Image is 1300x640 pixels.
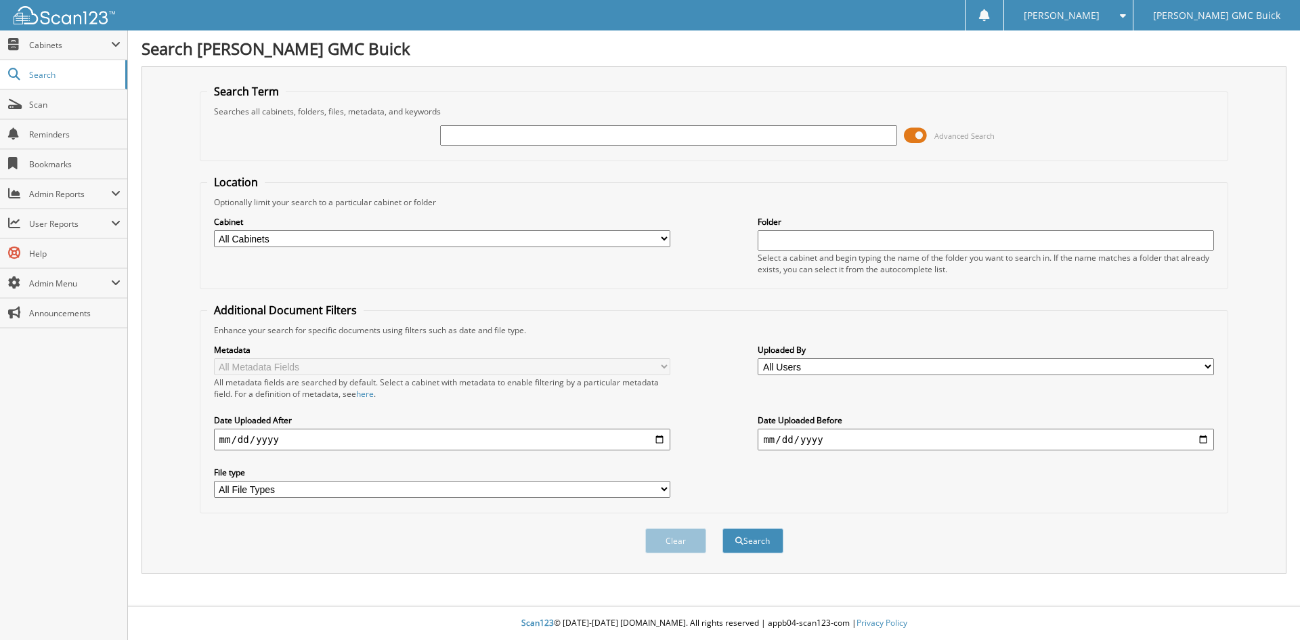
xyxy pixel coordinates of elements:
[214,377,670,400] div: All metadata fields are searched by default. Select a cabinet with metadata to enable filtering b...
[214,414,670,426] label: Date Uploaded After
[1024,12,1100,20] span: [PERSON_NAME]
[14,6,115,24] img: scan123-logo-white.svg
[207,324,1221,336] div: Enhance your search for specific documents using filters such as date and file type.
[29,39,111,51] span: Cabinets
[214,344,670,356] label: Metadata
[758,252,1214,275] div: Select a cabinet and begin typing the name of the folder you want to search in. If the name match...
[29,307,121,319] span: Announcements
[29,248,121,259] span: Help
[207,196,1221,208] div: Optionally limit your search to a particular cabinet or folder
[29,129,121,140] span: Reminders
[214,429,670,450] input: start
[29,99,121,110] span: Scan
[29,69,118,81] span: Search
[758,414,1214,426] label: Date Uploaded Before
[521,617,554,628] span: Scan123
[645,528,706,553] button: Clear
[128,607,1300,640] div: © [DATE]-[DATE] [DOMAIN_NAME]. All rights reserved | appb04-scan123-com |
[214,467,670,478] label: File type
[758,429,1214,450] input: end
[29,218,111,230] span: User Reports
[1153,12,1280,20] span: [PERSON_NAME] GMC Buick
[29,158,121,170] span: Bookmarks
[857,617,907,628] a: Privacy Policy
[934,131,995,141] span: Advanced Search
[207,106,1221,117] div: Searches all cabinets, folders, files, metadata, and keywords
[29,188,111,200] span: Admin Reports
[214,216,670,228] label: Cabinet
[29,278,111,289] span: Admin Menu
[722,528,783,553] button: Search
[356,388,374,400] a: here
[142,37,1286,60] h1: Search [PERSON_NAME] GMC Buick
[758,344,1214,356] label: Uploaded By
[207,175,265,190] legend: Location
[758,216,1214,228] label: Folder
[207,84,286,99] legend: Search Term
[207,303,364,318] legend: Additional Document Filters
